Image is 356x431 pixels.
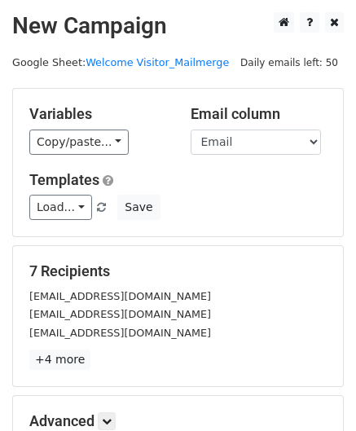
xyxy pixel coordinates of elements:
a: Daily emails left: 50 [235,56,344,68]
a: Welcome Visitor_Mailmerge [86,56,229,68]
a: +4 more [29,350,90,370]
h5: 7 Recipients [29,262,327,280]
h5: Variables [29,105,166,123]
small: Google Sheet: [12,56,229,68]
h2: New Campaign [12,12,344,40]
h5: Email column [191,105,327,123]
small: [EMAIL_ADDRESS][DOMAIN_NAME] [29,327,211,339]
iframe: Chat Widget [275,353,356,431]
a: Templates [29,171,99,188]
small: [EMAIL_ADDRESS][DOMAIN_NAME] [29,290,211,302]
a: Copy/paste... [29,130,129,155]
a: Load... [29,195,92,220]
small: [EMAIL_ADDRESS][DOMAIN_NAME] [29,308,211,320]
h5: Advanced [29,412,327,430]
button: Save [117,195,160,220]
span: Daily emails left: 50 [235,54,344,72]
